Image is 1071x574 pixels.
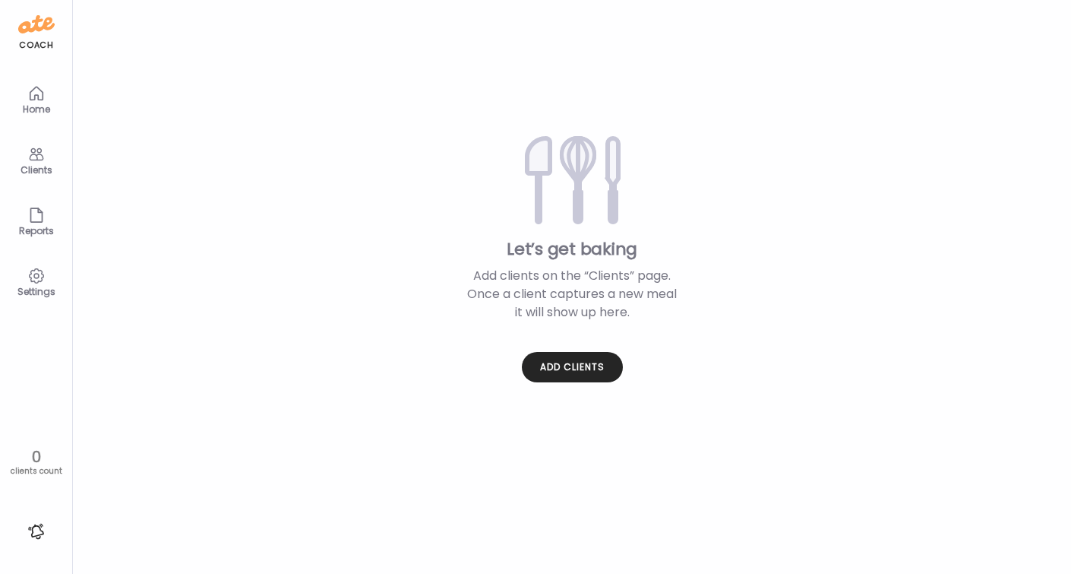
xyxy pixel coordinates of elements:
[97,238,1047,261] div: Let’s get baking
[466,267,678,322] div: Add clients on the “Clients” page. Once a client captures a new meal it will show up here.
[18,12,55,36] img: ate
[9,226,64,236] div: Reports
[9,165,64,175] div: Clients
[9,104,64,114] div: Home
[5,466,67,477] div: clients count
[19,39,53,52] div: coach
[9,287,64,297] div: Settings
[5,448,67,466] div: 0
[522,352,623,382] div: Add clients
